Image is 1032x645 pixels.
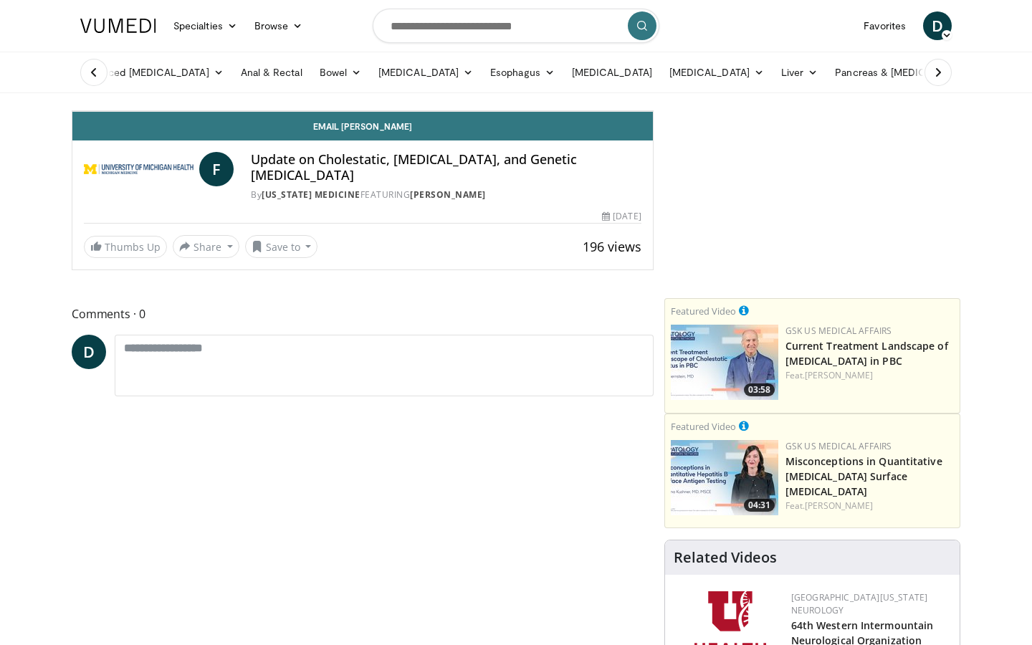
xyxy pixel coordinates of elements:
img: 80648b2f-fef7-42cf-9147-40ea3e731334.jpg.150x105_q85_crop-smart_upscale.jpg [671,325,778,400]
a: [MEDICAL_DATA] [661,58,773,87]
a: Thumbs Up [84,236,167,258]
span: Comments 0 [72,305,654,323]
a: Pancreas & [MEDICAL_DATA] [826,58,994,87]
img: Michigan Medicine [84,152,193,186]
a: 04:31 [671,440,778,515]
a: Esophagus [482,58,563,87]
a: [US_STATE] Medicine [262,188,360,201]
div: Feat. [785,369,954,382]
a: [GEOGRAPHIC_DATA][US_STATE] Neurology [791,591,928,616]
a: [PERSON_NAME] [805,369,873,381]
a: GSK US Medical Affairs [785,440,892,452]
a: Advanced [MEDICAL_DATA] [72,58,232,87]
span: 196 views [583,238,641,255]
a: [PERSON_NAME] [410,188,486,201]
span: 03:58 [744,383,775,396]
a: D [72,335,106,369]
a: Bowel [311,58,370,87]
button: Save to [245,235,318,258]
video-js: Video Player [72,111,653,112]
a: 03:58 [671,325,778,400]
a: D [923,11,952,40]
a: Favorites [855,11,914,40]
small: Featured Video [671,305,736,317]
h4: Update on Cholestatic, [MEDICAL_DATA], and Genetic [MEDICAL_DATA] [251,152,641,183]
a: Current Treatment Landscape of [MEDICAL_DATA] in PBC [785,339,948,368]
img: VuMedi Logo [80,19,156,33]
div: [DATE] [602,210,641,223]
div: Feat. [785,500,954,512]
a: Email [PERSON_NAME] [72,112,653,140]
button: Share [173,235,239,258]
div: By FEATURING [251,188,641,201]
a: F [199,152,234,186]
a: [PERSON_NAME] [805,500,873,512]
a: Misconceptions in Quantitative [MEDICAL_DATA] Surface [MEDICAL_DATA] [785,454,942,498]
a: [MEDICAL_DATA] [370,58,482,87]
small: Featured Video [671,420,736,433]
a: GSK US Medical Affairs [785,325,892,337]
a: [MEDICAL_DATA] [563,58,661,87]
iframe: Advertisement [704,110,919,290]
h4: Related Videos [674,549,777,566]
a: Liver [773,58,826,87]
img: ea8305e5-ef6b-4575-a231-c141b8650e1f.jpg.150x105_q85_crop-smart_upscale.jpg [671,440,778,515]
input: Search topics, interventions [373,9,659,43]
a: Browse [246,11,312,40]
span: 04:31 [744,499,775,512]
a: Anal & Rectal [232,58,311,87]
a: Specialties [165,11,246,40]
